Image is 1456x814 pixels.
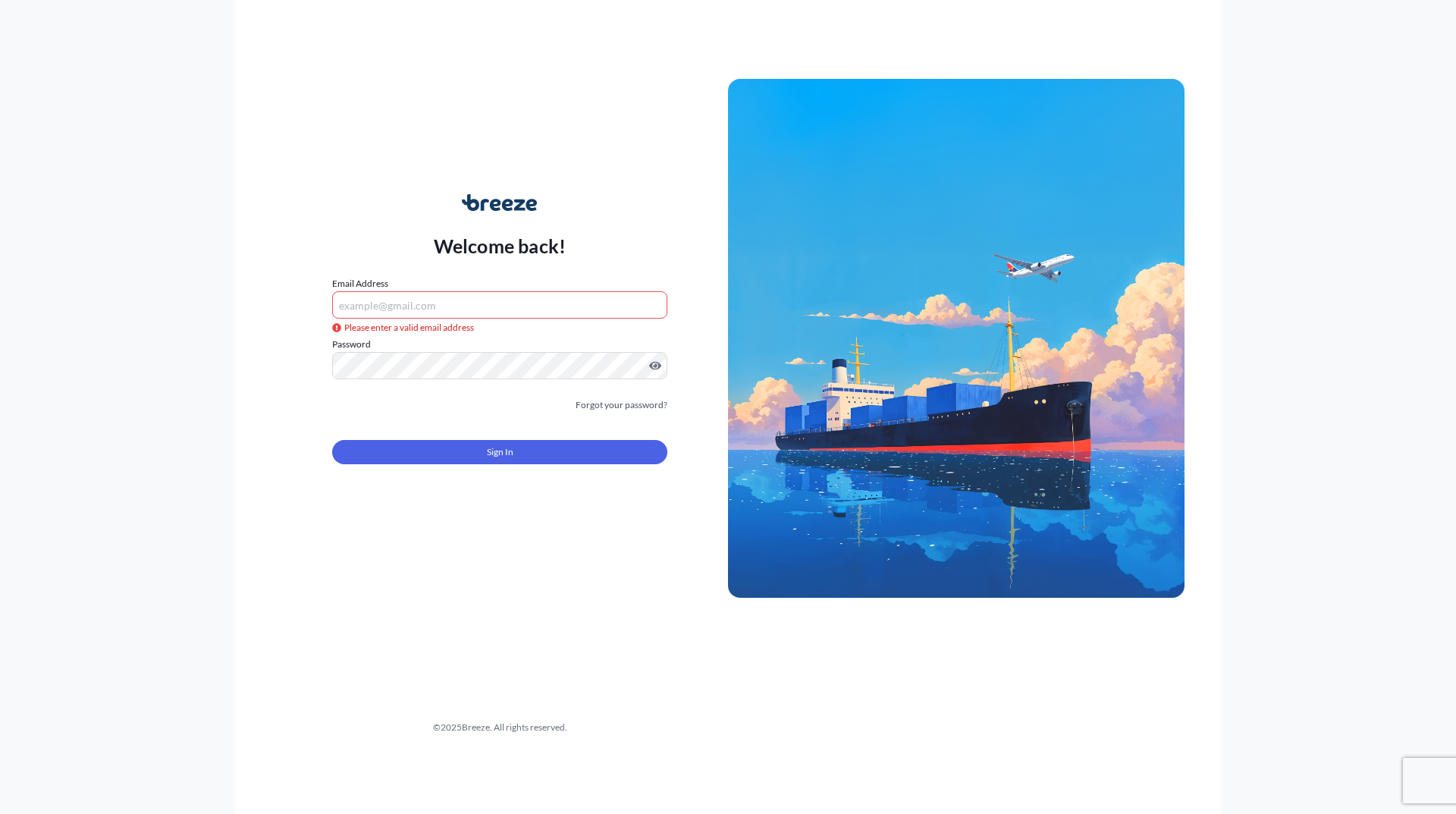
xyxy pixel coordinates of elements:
[728,79,1185,598] img: Ship illustration
[434,234,566,258] p: Welcome back!
[332,276,388,291] label: Email Address
[271,720,728,735] div: © 2025 Breeze. All rights reserved.
[576,398,667,413] a: Forgot your password?
[332,320,474,335] span: Please enter a valid email address
[332,440,667,464] button: Sign In
[332,337,667,352] label: Password
[649,360,661,372] button: Show password
[487,445,513,460] span: Sign In
[332,291,667,319] input: example@gmail.com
